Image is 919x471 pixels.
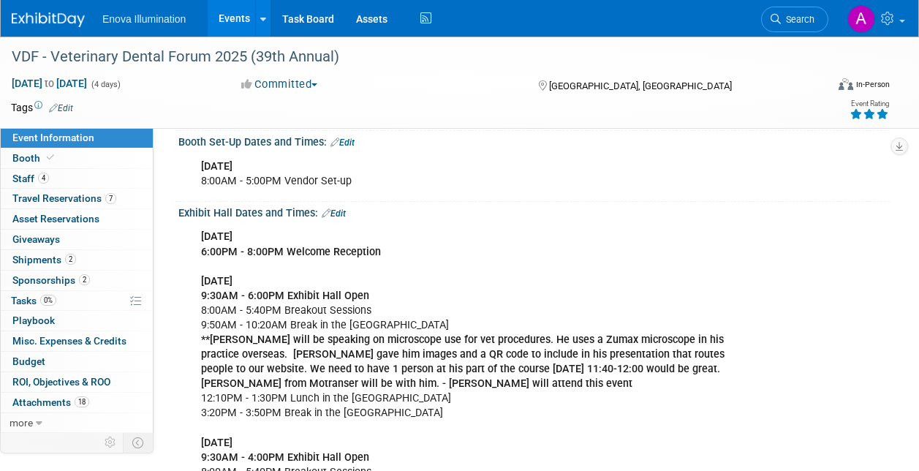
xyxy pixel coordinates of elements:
[124,433,154,452] td: Toggle Event Tabs
[10,417,33,429] span: more
[7,44,814,70] div: VDF - Veterinary Dental Forum 2025 (39th Annual)
[38,173,49,184] span: 4
[850,100,889,108] div: Event Rating
[12,192,116,204] span: Travel Reservations
[847,5,875,33] img: Andrea Miller
[102,13,186,25] span: Enova Illumination
[1,128,153,148] a: Event Information
[98,433,124,452] td: Personalize Event Tab Strip
[178,202,890,221] div: Exhibit Hall Dates and Times:
[201,437,232,449] b: [DATE]
[11,100,73,115] td: Tags
[191,152,749,196] div: 8:00AM - 5:00PM Vendor Set-up
[201,230,232,243] b: [DATE]
[1,413,153,433] a: more
[855,79,890,90] div: In-Person
[12,12,85,27] img: ExhibitDay
[549,80,732,91] span: [GEOGRAPHIC_DATA], [GEOGRAPHIC_DATA]
[11,77,88,90] span: [DATE] [DATE]
[47,154,54,162] i: Booth reservation complete
[1,271,153,290] a: Sponsorships2
[1,230,153,249] a: Giveaways
[761,7,828,32] a: Search
[1,250,153,270] a: Shipments2
[201,246,381,258] b: 6:00PM - 8:00PM Welcome Reception
[12,314,55,326] span: Playbook
[178,131,890,150] div: Booth Set-Up Dates and Times:
[12,173,49,184] span: Staff
[12,132,94,143] span: Event Information
[330,137,355,148] a: Edit
[781,14,814,25] span: Search
[1,372,153,392] a: ROI, Objectives & ROO
[65,254,76,265] span: 2
[1,393,153,412] a: Attachments18
[12,355,45,367] span: Budget
[1,148,153,168] a: Booth
[1,169,153,189] a: Staff4
[839,78,853,90] img: Format-Inperson.png
[12,152,57,164] span: Booth
[42,78,56,89] span: to
[40,295,56,306] span: 0%
[105,193,116,204] span: 7
[49,103,73,113] a: Edit
[1,189,153,208] a: Travel Reservations7
[12,213,99,225] span: Asset Reservations
[201,275,232,287] b: [DATE]
[12,233,60,245] span: Giveaways
[79,274,90,285] span: 2
[762,76,890,98] div: Event Format
[90,80,121,89] span: (4 days)
[201,160,232,173] b: [DATE]
[12,396,89,408] span: Attachments
[1,209,153,229] a: Asset Reservations
[236,77,323,92] button: Committed
[201,290,369,302] b: 9:30AM - 6:00PM Exhibit Hall Open
[201,451,369,464] b: 9:30AM - 4:00PM Exhibit Hall Open
[12,254,76,265] span: Shipments
[75,396,89,407] span: 18
[322,208,346,219] a: Edit
[12,335,126,347] span: Misc. Expenses & Credits
[1,311,153,331] a: Playbook
[12,376,110,388] span: ROI, Objectives & ROO
[1,352,153,372] a: Budget
[11,295,56,306] span: Tasks
[201,334,725,390] b: **[PERSON_NAME] will be speaking on microscope use for vet procedures. He uses a Zumax microscope...
[1,331,153,351] a: Misc. Expenses & Credits
[12,274,90,286] span: Sponsorships
[1,291,153,311] a: Tasks0%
